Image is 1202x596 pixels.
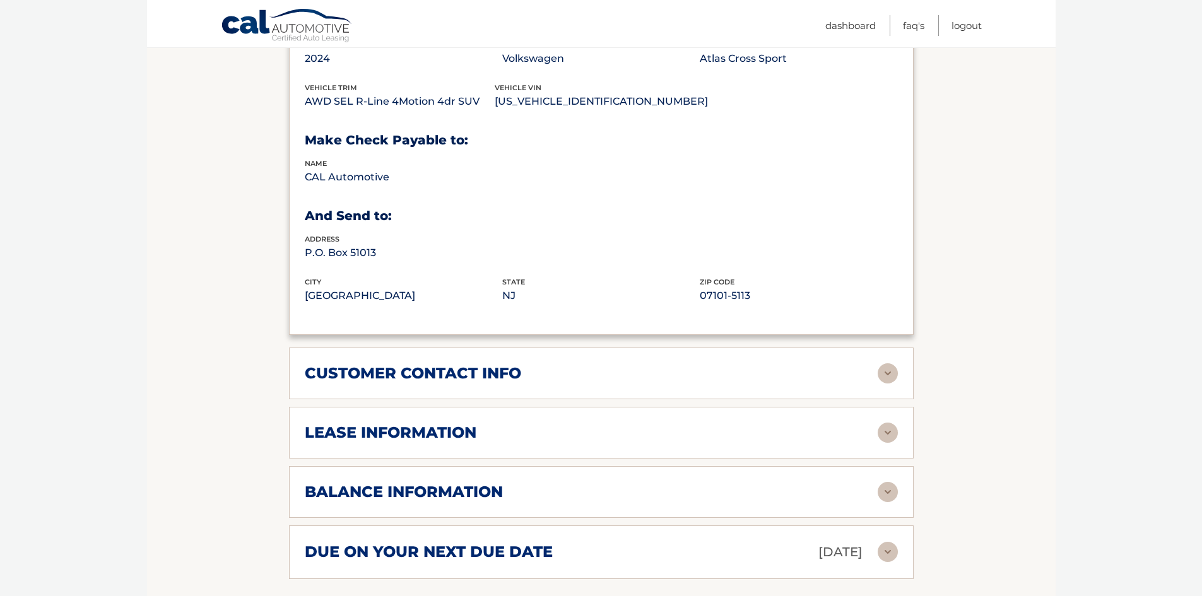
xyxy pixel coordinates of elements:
[700,50,897,67] p: Atlas Cross Sport
[878,542,898,562] img: accordion-rest.svg
[825,15,876,36] a: Dashboard
[903,15,924,36] a: FAQ's
[305,423,476,442] h2: lease information
[878,423,898,443] img: accordion-rest.svg
[305,278,321,286] span: city
[495,83,541,92] span: vehicle vin
[305,132,898,148] h3: Make Check Payable to:
[495,93,708,110] p: [US_VEHICLE_IDENTIFICATION_NUMBER]
[502,287,700,305] p: NJ
[305,364,521,383] h2: customer contact info
[952,15,982,36] a: Logout
[221,8,353,45] a: Cal Automotive
[305,83,357,92] span: vehicle trim
[305,287,502,305] p: [GEOGRAPHIC_DATA]
[700,278,734,286] span: zip code
[305,93,495,110] p: AWD SEL R-Line 4Motion 4dr SUV
[878,482,898,502] img: accordion-rest.svg
[878,363,898,383] img: accordion-rest.svg
[305,159,327,168] span: name
[305,482,503,501] h2: balance information
[818,541,863,563] p: [DATE]
[305,244,502,262] p: P.O. Box 51013
[700,287,897,305] p: 07101-5113
[305,542,553,561] h2: due on your next due date
[502,50,700,67] p: Volkswagen
[305,235,339,243] span: address
[305,41,357,50] span: vehicle Year
[305,208,898,224] h3: And Send to:
[502,278,525,286] span: state
[305,50,502,67] p: 2024
[305,168,502,186] p: CAL Automotive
